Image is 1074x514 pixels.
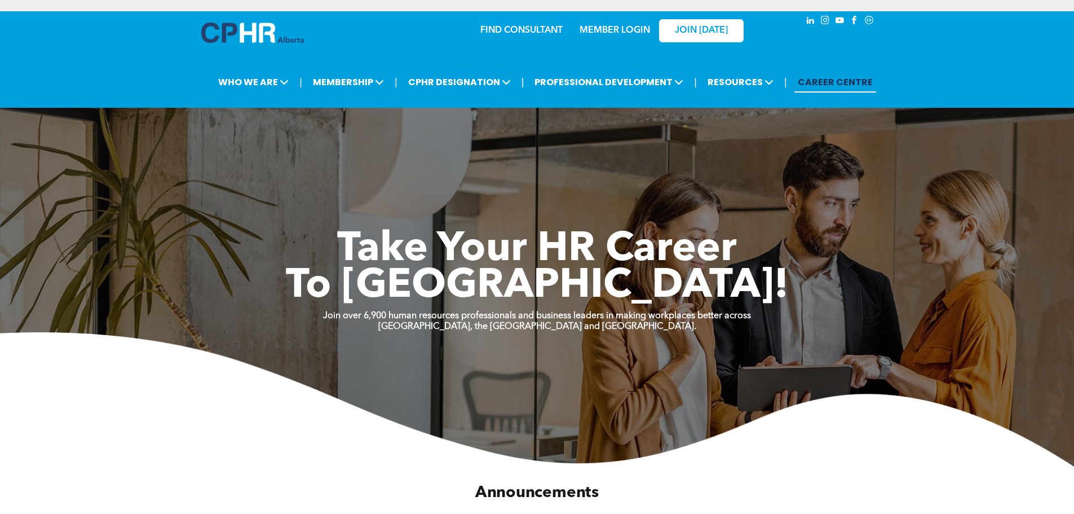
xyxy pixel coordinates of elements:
span: RESOURCES [704,72,777,93]
li: | [694,71,697,94]
span: Announcements [475,485,598,501]
li: | [521,71,524,94]
img: A blue and white logo for cp alberta [201,23,304,43]
a: CAREER CENTRE [794,72,876,93]
a: linkedin [805,14,817,29]
strong: Join over 6,900 human resources professionals and business leaders in making workplaces better ac... [323,311,751,320]
a: Social network [863,14,876,29]
li: | [784,71,787,94]
li: | [299,71,302,94]
a: instagram [819,14,832,29]
li: | [395,71,397,94]
span: WHO WE ARE [215,72,292,93]
a: MEMBER LOGIN [580,26,650,35]
a: facebook [848,14,861,29]
a: youtube [834,14,846,29]
span: MEMBERSHIP [310,72,387,93]
span: PROFESSIONAL DEVELOPMENT [531,72,687,93]
span: CPHR DESIGNATION [405,72,514,93]
strong: [GEOGRAPHIC_DATA], the [GEOGRAPHIC_DATA] and [GEOGRAPHIC_DATA]. [378,322,696,331]
span: Take Your HR Career [337,230,737,270]
span: JOIN [DATE] [675,25,728,36]
a: JOIN [DATE] [659,19,744,42]
span: To [GEOGRAPHIC_DATA]! [286,266,789,307]
a: FIND CONSULTANT [480,26,563,35]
